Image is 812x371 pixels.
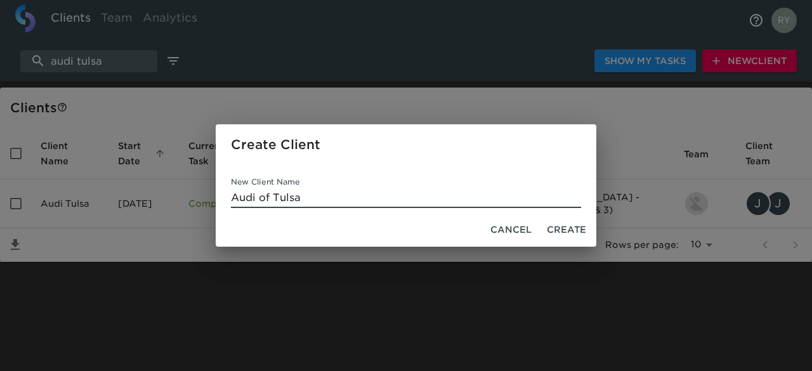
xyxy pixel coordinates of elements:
span: Create [547,222,586,238]
h2: Create Client [231,134,581,155]
span: Cancel [490,222,532,238]
label: New Client Name [231,179,300,186]
button: Create [542,218,591,242]
button: Cancel [485,218,537,242]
